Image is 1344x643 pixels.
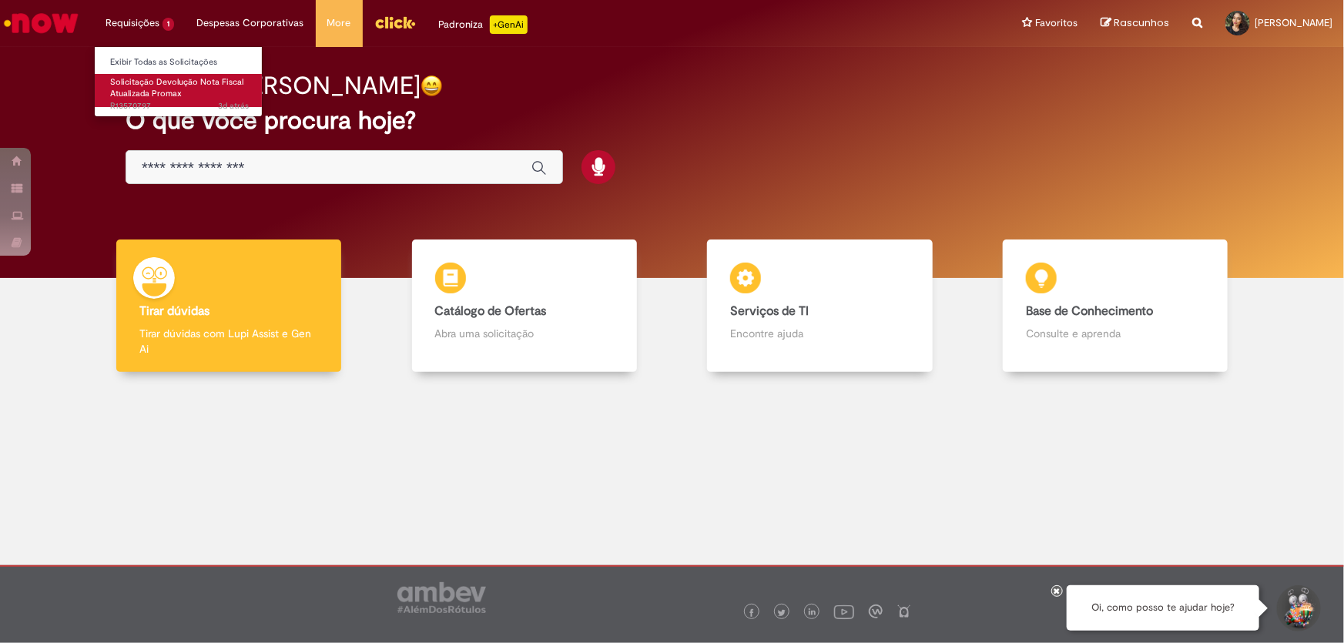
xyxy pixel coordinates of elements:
span: Despesas Corporativas [197,15,304,31]
img: logo_footer_youtube.png [834,601,854,621]
a: Exibir Todas as Solicitações [95,54,264,71]
img: click_logo_yellow_360x200.png [374,11,416,34]
a: Catálogo de Ofertas Abra uma solicitação [377,239,672,373]
ul: Requisições [94,46,263,117]
b: Catálogo de Ofertas [435,303,547,319]
span: R13570797 [110,100,249,112]
a: Base de Conhecimento Consulte e aprenda [967,239,1263,373]
span: 3d atrás [218,100,249,112]
span: Solicitação Devolução Nota Fiscal Atualizada Promax [110,76,243,100]
p: Consulte e aprenda [1026,326,1205,341]
h2: Bom dia, [PERSON_NAME] [126,72,421,99]
p: Encontre ajuda [730,326,909,341]
a: Rascunhos [1101,16,1169,31]
a: Serviços de TI Encontre ajuda [672,239,968,373]
span: 1 [163,18,174,31]
div: Padroniza [439,15,528,34]
p: +GenAi [490,15,528,34]
h2: O que você procura hoje? [126,107,1218,134]
span: Rascunhos [1114,15,1169,30]
span: More [327,15,351,31]
span: Favoritos [1035,15,1078,31]
img: happy-face.png [421,75,443,97]
div: Oi, como posso te ajudar hoje? [1067,585,1259,631]
a: Aberto R13570797 : Solicitação Devolução Nota Fiscal Atualizada Promax [95,74,264,107]
img: ServiceNow [2,8,81,39]
span: [PERSON_NAME] [1255,16,1332,29]
b: Tirar dúvidas [139,303,209,319]
span: Requisições [106,15,159,31]
img: logo_footer_linkedin.png [809,608,816,618]
p: Abra uma solicitação [435,326,614,341]
a: Tirar dúvidas Tirar dúvidas com Lupi Assist e Gen Ai [81,239,377,373]
img: logo_footer_facebook.png [748,609,756,617]
img: logo_footer_ambev_rotulo_gray.png [397,582,486,613]
b: Serviços de TI [730,303,809,319]
time: 26/09/2025 14:18:41 [218,100,249,112]
p: Tirar dúvidas com Lupi Assist e Gen Ai [139,326,318,357]
img: logo_footer_workplace.png [869,604,883,618]
b: Base de Conhecimento [1026,303,1153,319]
img: logo_footer_naosei.png [897,604,911,618]
button: Iniciar Conversa de Suporte [1275,585,1321,631]
img: logo_footer_twitter.png [778,609,786,617]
